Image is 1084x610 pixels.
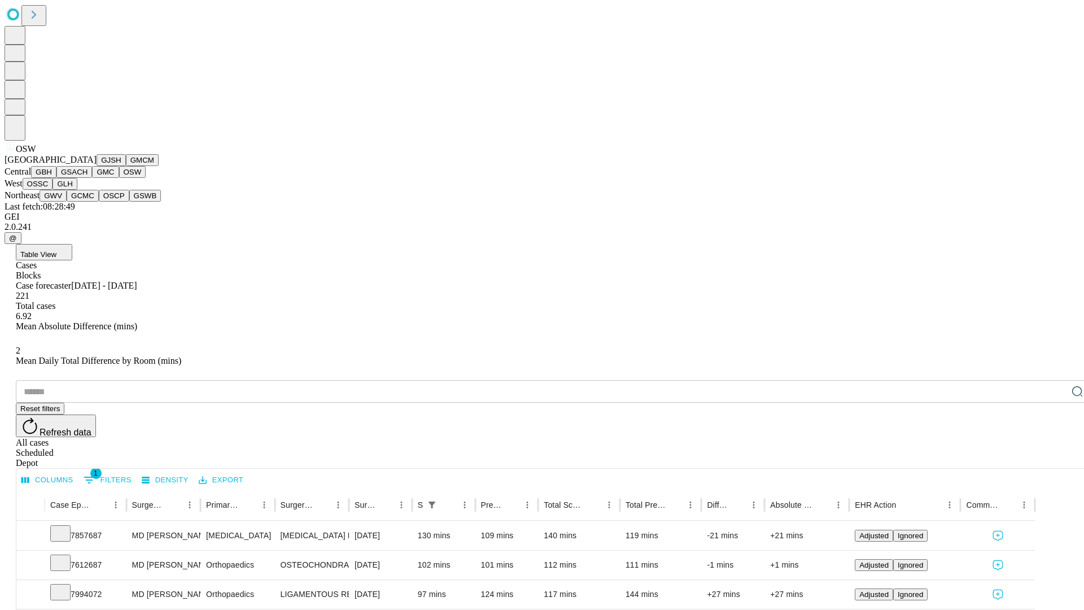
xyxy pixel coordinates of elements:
button: GLH [53,178,77,190]
button: Menu [182,497,198,513]
span: Adjusted [859,531,889,540]
div: Comments [966,500,999,509]
div: 140 mins [544,521,614,550]
button: Sort [241,497,256,513]
div: Primary Service [206,500,239,509]
span: 221 [16,291,29,300]
div: MD [PERSON_NAME] [PERSON_NAME] Md [132,580,195,609]
button: Sort [585,497,601,513]
button: Sort [92,497,108,513]
div: [DATE] [355,551,406,579]
button: Export [196,472,246,489]
span: [GEOGRAPHIC_DATA] [5,155,97,164]
div: Orthopaedics [206,551,269,579]
div: EHR Action [855,500,896,509]
button: OSCP [99,190,129,202]
div: Difference [707,500,729,509]
button: Expand [22,585,39,605]
span: Mean Daily Total Difference by Room (mins) [16,356,181,365]
button: OSSC [23,178,53,190]
span: West [5,178,23,188]
button: Menu [1016,497,1032,513]
button: Expand [22,526,39,546]
span: @ [9,234,17,242]
button: Sort [441,497,457,513]
div: 111 mins [626,551,696,579]
button: Select columns [19,472,76,489]
div: 119 mins [626,521,696,550]
div: 7994072 [50,580,121,609]
button: Sort [897,497,913,513]
div: 144 mins [626,580,696,609]
span: Case forecaster [16,281,71,290]
div: Total Scheduled Duration [544,500,584,509]
div: OSTEOCHONDRAL [MEDICAL_DATA] KNEE OPEN [281,551,343,579]
button: Menu [330,497,346,513]
div: Scheduled In Room Duration [418,500,423,509]
div: [MEDICAL_DATA] PARTIAL [281,521,343,550]
span: Ignored [898,531,923,540]
span: Central [5,167,31,176]
button: GBH [31,166,56,178]
button: Ignored [893,589,928,600]
button: Sort [314,497,330,513]
button: Menu [683,497,698,513]
div: 7857687 [50,521,121,550]
div: MD [PERSON_NAME] A Md [132,521,195,550]
div: -21 mins [707,521,759,550]
div: 124 mins [481,580,533,609]
div: MD [PERSON_NAME] [PERSON_NAME] Md [132,551,195,579]
button: Refresh data [16,415,96,437]
div: 130 mins [418,521,470,550]
button: GSWB [129,190,161,202]
button: Menu [601,497,617,513]
button: Sort [730,497,746,513]
div: Surgery Date [355,500,377,509]
button: Reset filters [16,403,64,415]
span: 1 [90,468,102,479]
div: [MEDICAL_DATA] [206,521,269,550]
div: Absolute Difference [770,500,814,509]
button: Show filters [424,497,440,513]
button: Sort [378,497,394,513]
div: Orthopaedics [206,580,269,609]
button: @ [5,232,21,244]
button: Adjusted [855,530,893,542]
div: +27 mins [770,580,843,609]
span: Ignored [898,561,923,569]
button: Density [139,472,191,489]
div: Surgeon Name [132,500,165,509]
div: 7612687 [50,551,121,579]
button: Ignored [893,559,928,571]
div: 97 mins [418,580,470,609]
button: GMCM [126,154,159,166]
button: Menu [457,497,473,513]
div: GEI [5,212,1079,222]
div: 112 mins [544,551,614,579]
div: +21 mins [770,521,843,550]
span: 2 [16,346,20,355]
button: Menu [746,497,762,513]
span: Reset filters [20,404,60,413]
div: LIGAMENTOUS RECONSTRUCTION KNEE EXTRA ARTICULAR [281,580,343,609]
span: Adjusted [859,590,889,599]
button: Sort [166,497,182,513]
span: Ignored [898,590,923,599]
span: Last fetch: 08:28:49 [5,202,75,211]
span: Northeast [5,190,40,200]
button: OSW [119,166,146,178]
button: Show filters [81,471,134,489]
div: -1 mins [707,551,759,579]
div: Case Epic Id [50,500,91,509]
button: Menu [831,497,846,513]
button: Menu [942,497,958,513]
button: Adjusted [855,589,893,600]
div: [DATE] [355,521,406,550]
div: Predicted In Room Duration [481,500,503,509]
span: Total cases [16,301,55,311]
button: Table View [16,244,72,260]
button: GMC [92,166,119,178]
span: OSW [16,144,36,154]
span: [DATE] - [DATE] [71,281,137,290]
button: Menu [256,497,272,513]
